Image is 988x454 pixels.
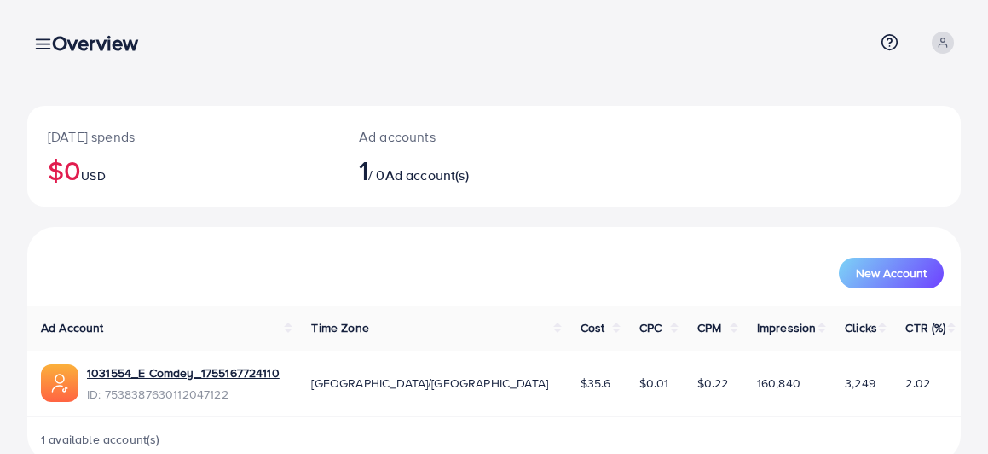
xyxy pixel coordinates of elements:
[905,319,945,336] span: CTR (%)
[839,258,944,288] button: New Account
[359,150,368,189] span: 1
[757,319,817,336] span: Impression
[697,319,721,336] span: CPM
[905,375,930,392] span: 2.02
[81,167,105,184] span: USD
[311,319,368,336] span: Time Zone
[87,364,280,381] a: 1031554_E Comdey_1755167724110
[52,31,152,55] h3: Overview
[845,375,875,392] span: 3,249
[581,375,611,392] span: $35.6
[639,319,662,336] span: CPC
[385,166,469,184] span: Ad account(s)
[311,375,548,392] span: [GEOGRAPHIC_DATA]/[GEOGRAPHIC_DATA]
[581,319,605,336] span: Cost
[359,154,552,186] h2: / 0
[639,375,669,392] span: $0.01
[48,154,318,186] h2: $0
[48,126,318,147] p: [DATE] spends
[41,364,78,402] img: ic-ads-acc.e4c84228.svg
[41,319,104,336] span: Ad Account
[856,267,927,279] span: New Account
[41,431,160,448] span: 1 available account(s)
[87,386,280,403] span: ID: 7538387630112047122
[697,375,729,392] span: $0.22
[845,319,877,336] span: Clicks
[359,126,552,147] p: Ad accounts
[757,375,800,392] span: 160,840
